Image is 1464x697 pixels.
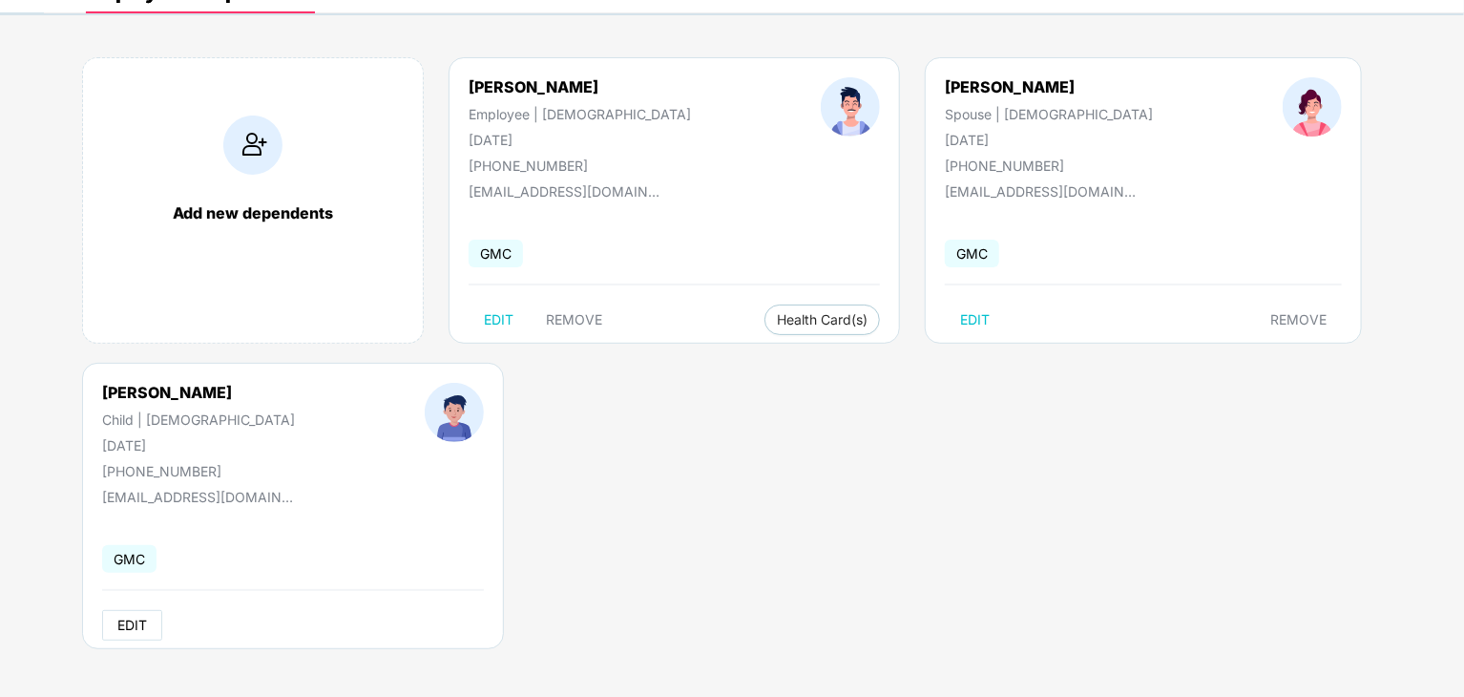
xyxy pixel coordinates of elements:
[945,132,1153,148] div: [DATE]
[945,183,1136,200] div: [EMAIL_ADDRESS][DOMAIN_NAME]
[1255,305,1342,335] button: REMOVE
[102,437,295,454] div: [DATE]
[469,106,691,122] div: Employee | [DEMOGRAPHIC_DATA]
[469,240,523,267] span: GMC
[546,312,602,327] span: REMOVE
[469,158,691,174] div: [PHONE_NUMBER]
[469,183,659,200] div: [EMAIL_ADDRESS][DOMAIN_NAME]
[531,305,617,335] button: REMOVE
[1270,312,1327,327] span: REMOVE
[117,618,147,633] span: EDIT
[945,158,1153,174] div: [PHONE_NUMBER]
[764,305,880,335] button: Health Card(s)
[469,305,529,335] button: EDIT
[469,77,691,96] div: [PERSON_NAME]
[469,132,691,148] div: [DATE]
[960,312,990,327] span: EDIT
[945,106,1153,122] div: Spouse | [DEMOGRAPHIC_DATA]
[102,383,295,402] div: [PERSON_NAME]
[777,315,868,325] span: Health Card(s)
[484,312,513,327] span: EDIT
[102,203,404,222] div: Add new dependents
[102,463,295,479] div: [PHONE_NUMBER]
[425,383,484,442] img: profileImage
[223,116,282,175] img: addIcon
[945,77,1153,96] div: [PERSON_NAME]
[102,610,162,641] button: EDIT
[945,305,1005,335] button: EDIT
[102,412,295,428] div: Child | [DEMOGRAPHIC_DATA]
[102,545,157,573] span: GMC
[102,489,293,505] div: [EMAIL_ADDRESS][DOMAIN_NAME]
[945,240,999,267] span: GMC
[1283,77,1342,137] img: profileImage
[821,77,880,137] img: profileImage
